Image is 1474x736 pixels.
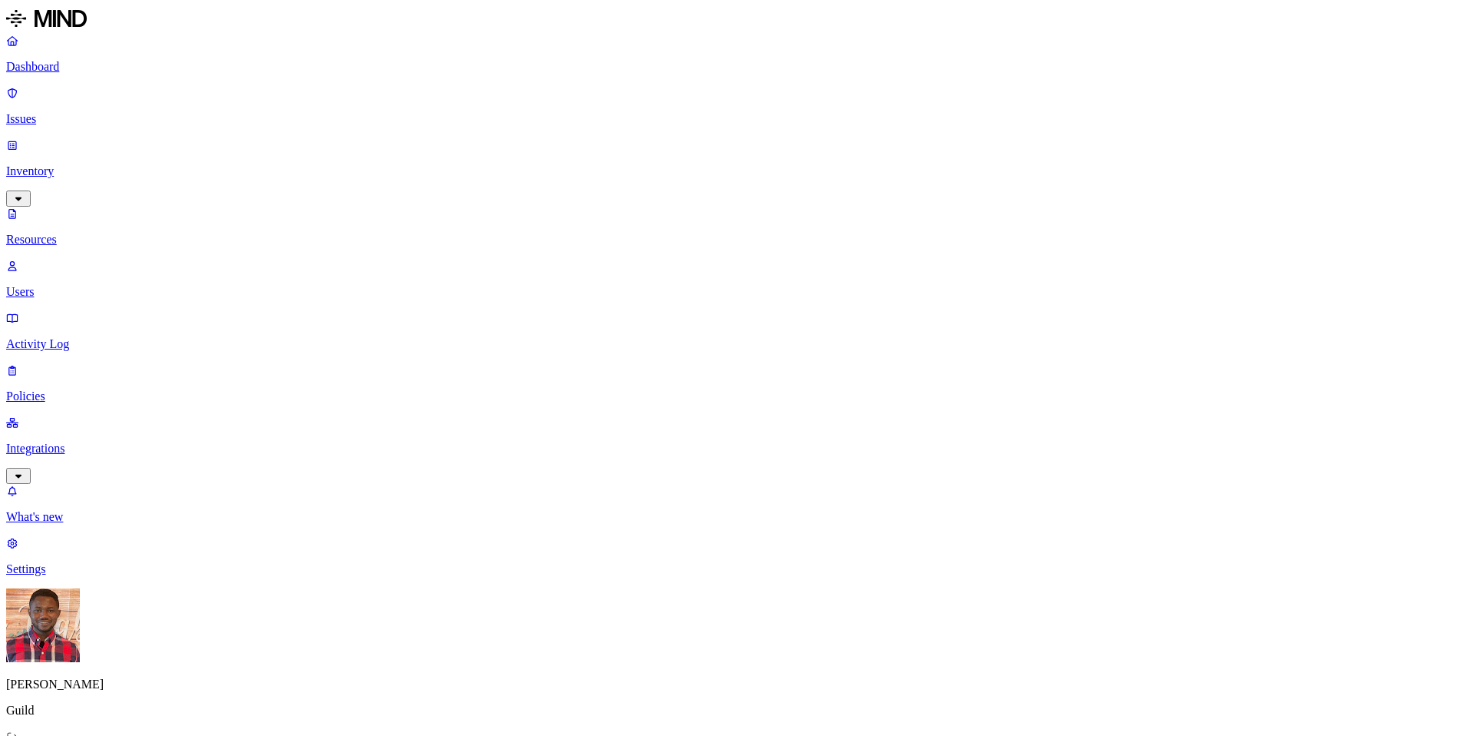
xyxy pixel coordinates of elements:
p: Integrations [6,442,1468,456]
p: Guild [6,704,1468,718]
img: Charles Sawadogo [6,588,80,662]
p: Users [6,285,1468,299]
p: Settings [6,562,1468,576]
p: Dashboard [6,60,1468,74]
img: MIND [6,6,87,31]
p: Issues [6,112,1468,126]
p: Policies [6,390,1468,403]
p: Activity Log [6,337,1468,351]
p: Inventory [6,164,1468,178]
p: What's new [6,510,1468,524]
p: Resources [6,233,1468,247]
